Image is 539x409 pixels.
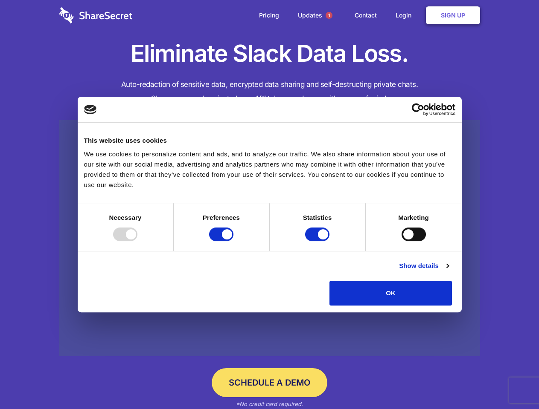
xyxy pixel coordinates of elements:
h4: Auto-redaction of sensitive data, encrypted data sharing and self-destructing private chats. Shar... [59,78,480,106]
button: OK [329,281,452,305]
strong: Necessary [109,214,142,221]
a: Contact [346,2,385,29]
img: logo-wordmark-white-trans-d4663122ce5f474addd5e946df7df03e33cb6a1c49d2221995e7729f52c070b2.svg [59,7,132,23]
div: This website uses cookies [84,135,455,146]
a: Login [387,2,424,29]
strong: Statistics [303,214,332,221]
a: Schedule a Demo [212,368,327,397]
h1: Eliminate Slack Data Loss. [59,38,480,69]
strong: Marketing [398,214,429,221]
span: 1 [326,12,332,19]
img: logo [84,105,97,114]
div: We use cookies to personalize content and ads, and to analyze our traffic. We also share informat... [84,149,455,190]
em: *No credit card required. [236,400,303,407]
strong: Preferences [203,214,240,221]
a: Usercentrics Cookiebot - opens in a new window [381,103,455,116]
a: Show details [399,261,449,271]
a: Pricing [251,2,288,29]
a: Wistia video thumbnail [59,120,480,357]
a: Sign Up [426,6,480,24]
